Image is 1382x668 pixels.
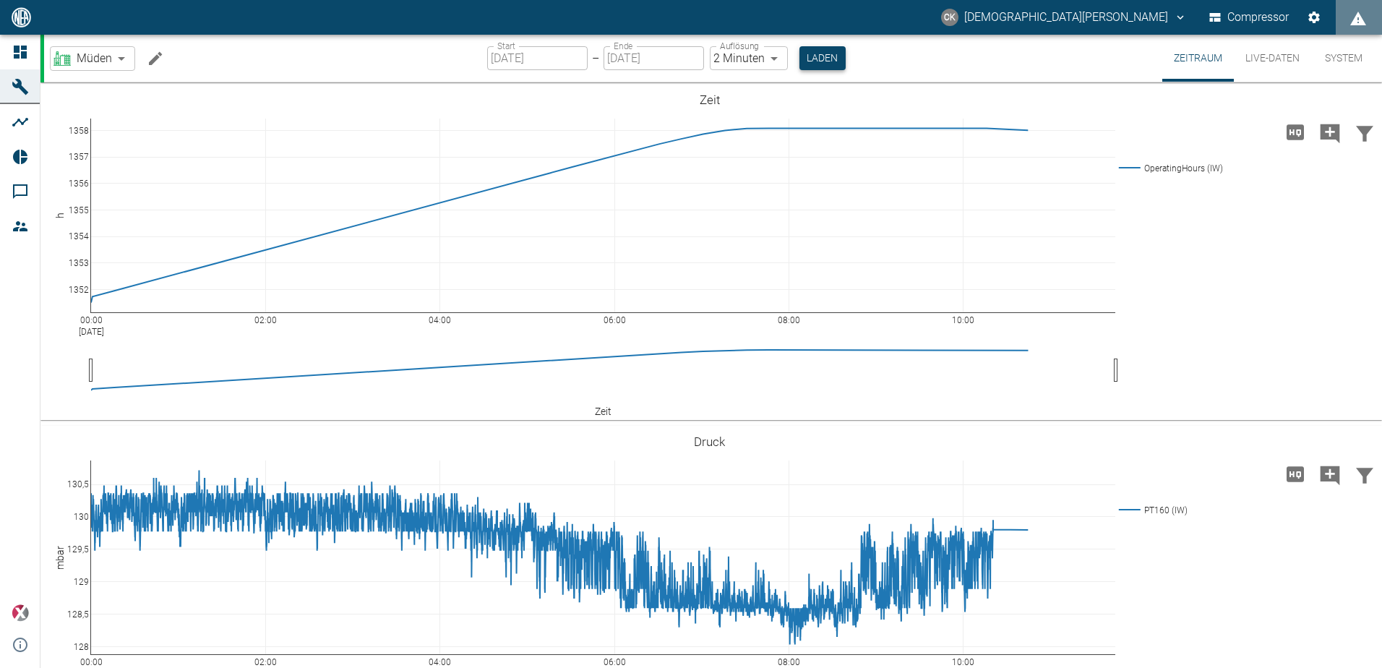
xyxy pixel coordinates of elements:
img: Xplore Logo [12,604,29,622]
label: Ende [614,40,632,52]
button: Kommentar hinzufügen [1313,455,1347,493]
button: Kommentar hinzufügen [1313,114,1347,151]
span: Hohe Auflösung [1278,466,1313,480]
input: DD.MM.YYYY [487,46,588,70]
button: Machine bearbeiten [141,44,170,73]
label: Auflösung [720,40,759,52]
span: Hohe Auflösung [1278,124,1313,138]
button: System [1311,35,1376,82]
button: Live-Daten [1234,35,1311,82]
input: DD.MM.YYYY [604,46,704,70]
span: Müden [77,50,112,67]
div: 2 Minuten [710,46,788,70]
p: – [592,50,599,67]
div: CK [941,9,958,26]
button: christian.kraft@arcanum-energy.de [939,4,1189,30]
button: Daten filtern [1347,114,1382,151]
button: Compressor [1206,4,1292,30]
label: Start [497,40,515,52]
button: Einstellungen [1301,4,1327,30]
button: Daten filtern [1347,455,1382,493]
a: Müden [53,50,112,67]
img: logo [10,7,33,27]
button: Zeitraum [1162,35,1234,82]
button: Laden [799,46,846,70]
